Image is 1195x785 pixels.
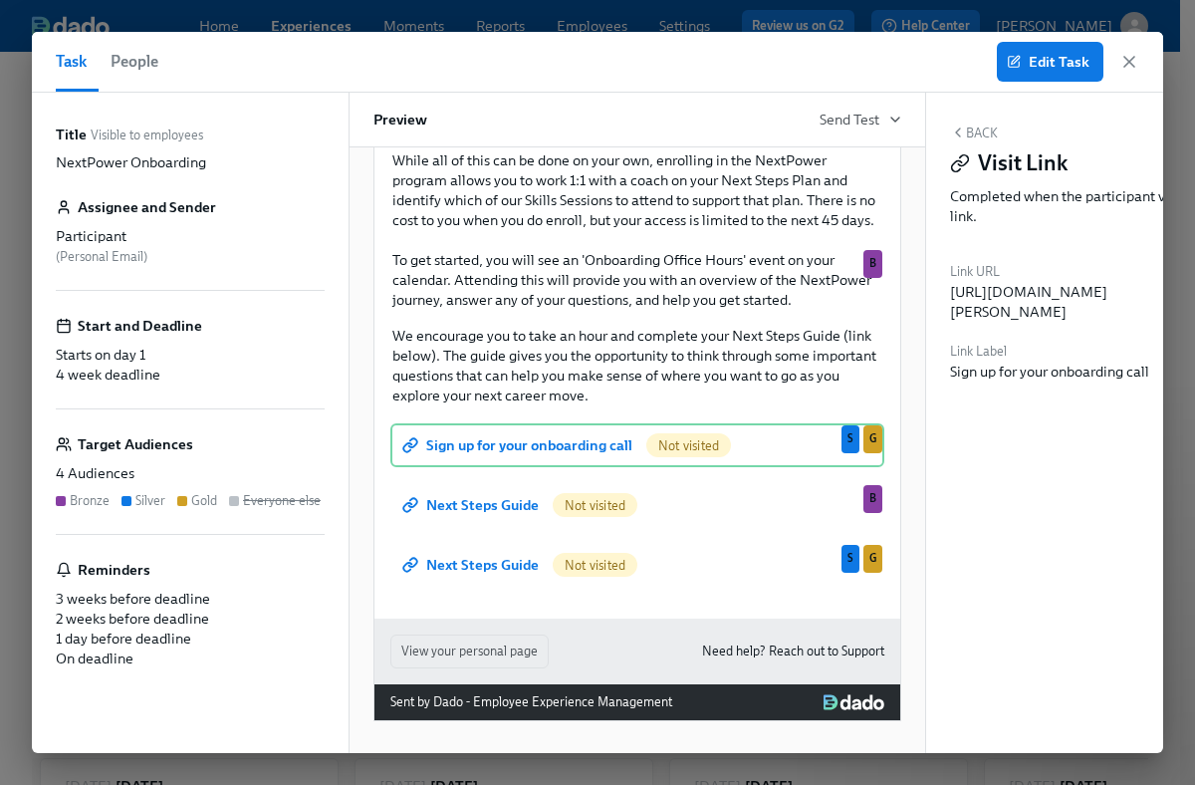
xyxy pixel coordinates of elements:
[6,215,367,467] form: Contact form
[78,559,150,581] h6: Reminders
[70,491,110,510] div: Bronze
[6,285,112,300] span: How can we help?
[14,447,112,462] span: Send a message
[46,390,86,419] button: Emoji Picker
[820,110,901,130] button: Send Test
[78,315,202,337] h6: Start and Deadline
[950,362,1149,382] div: Sign up for your onboarding call
[950,342,1149,362] label: Link Label
[702,642,884,661] a: Need help? Reach out to Support
[390,483,884,527] div: Next Steps GuideNot visitedB
[6,217,49,232] span: Subject
[111,48,158,76] span: People
[119,469,255,484] span: Powered by Help Scout
[56,226,325,246] div: Participant
[119,487,255,503] a: Powered by Help Scout
[390,692,672,712] div: Sent by Dado - Employee Experience Management
[950,125,998,140] button: Back
[56,649,325,668] div: On deadline
[56,589,325,609] div: 3 weeks before deadline
[56,609,325,629] div: 2 weeks before deadline
[1011,52,1089,72] span: Edit Task
[390,543,884,587] div: Next Steps GuideNot visitedSG
[863,425,882,453] div: Used by Gold audience
[6,390,46,419] button: Attach a file
[390,423,884,467] div: Sign up for your onboarding callNot visitedSG
[56,463,325,483] div: 4 Audiences
[112,9,135,33] span: search-medium
[6,442,119,468] button: Send a message
[109,56,264,76] span: How can we help?
[863,545,882,573] div: Used by Gold audience
[20,89,217,104] span: We usually respond in a few hours
[135,491,165,510] div: Silver
[191,491,217,510] div: Gold
[997,42,1103,82] button: Edit Task
[91,126,203,144] span: Visible to employees
[56,366,160,384] span: 4 week deadline
[401,642,538,661] span: View your personal page
[863,250,882,278] div: Used by Bronze audience
[56,125,87,144] label: Title
[78,433,193,455] h6: Target Audiences
[243,491,321,510] div: Everyone else
[56,152,206,172] p: NextPower Onboarding
[56,345,325,365] div: Starts on day 1
[56,629,325,649] div: 1 day before deadline
[78,196,216,218] h6: Assignee and Sender
[56,48,87,76] span: Task
[56,249,147,264] span: ( Personal Email )
[978,148,1068,178] h4: Visit Link
[207,10,231,34] span: chat-square
[390,248,884,407] div: To get started, you will see an 'Onboarding Office Hours' event on your calendar. Attending this ...
[841,425,859,453] div: Used by Silver audience
[390,635,549,668] button: View your personal page
[824,694,884,710] img: Dado
[373,109,427,131] h6: Preview
[863,485,882,513] div: Used by Bronze audience
[841,545,859,573] div: Used by Silver audience
[232,13,255,33] span: Ask
[136,13,184,33] span: Answers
